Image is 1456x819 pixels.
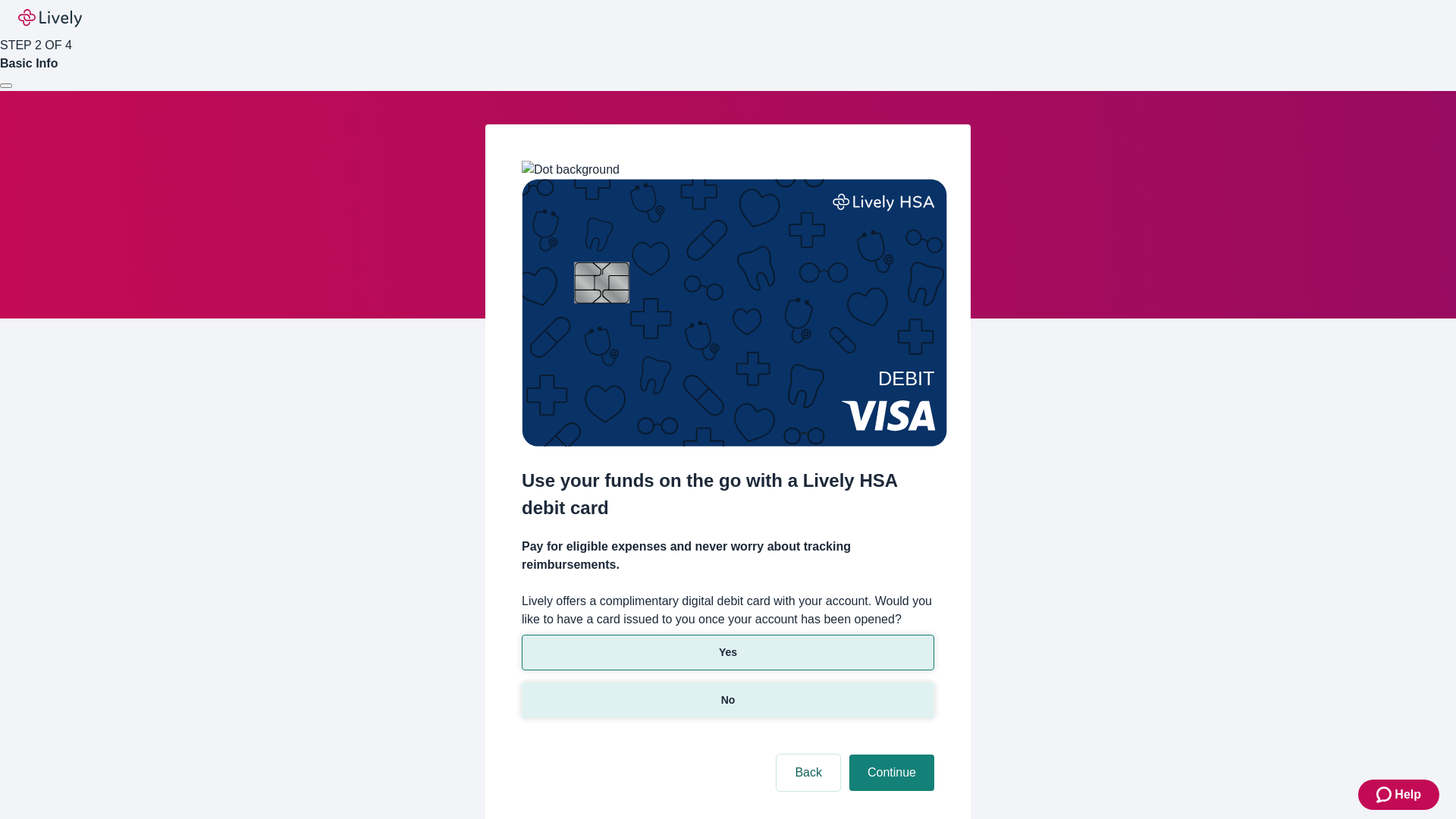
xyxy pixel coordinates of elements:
[522,682,934,718] button: No
[522,592,934,629] label: Lively offers a complimentary digital debit card with your account. Would you like to have a card...
[522,635,934,670] button: Yes
[719,645,737,661] p: Yes
[1395,786,1421,804] span: Help
[522,538,934,574] h4: Pay for eligible expenses and never worry about tracking reimbursements.
[1358,780,1439,810] button: Zendesk support iconHelp
[522,161,620,179] img: Dot background
[18,9,82,27] img: Lively
[1376,786,1395,804] svg: Zendesk support icon
[522,467,934,522] h2: Use your funds on the go with a Lively HSA debit card
[522,179,947,447] img: Debit card
[777,755,840,791] button: Back
[849,755,934,791] button: Continue
[721,692,736,708] p: No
